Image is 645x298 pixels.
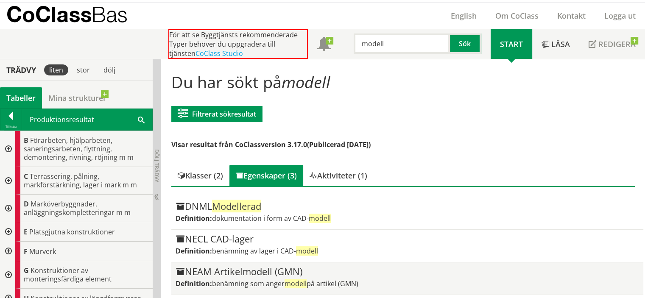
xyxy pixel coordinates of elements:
div: dölj [98,64,120,75]
label: Definition: [176,246,212,256]
a: Start [491,29,532,59]
a: CoClassBas [6,3,146,29]
a: Redigera [579,29,645,59]
div: DNML [176,201,639,212]
span: (Publicerad [DATE]) [307,140,371,149]
span: Murverk [29,247,56,256]
p: CoClass [6,9,128,19]
span: modell [282,71,330,93]
label: Definition: [176,279,212,288]
span: F [24,247,28,256]
span: E [24,227,28,237]
span: benämning av lager i CAD- [212,246,318,256]
div: Egenskaper (3) [229,165,303,186]
div: Klasser (2) [171,165,229,186]
div: Aktiviteter (1) [303,165,374,186]
span: Förarbeten, hjälparbeten, saneringsarbeten, flyttning, demontering, rivning, röjning m m [24,136,134,162]
span: Platsgjutna konstruktioner [29,227,115,237]
div: Produktionsresultat [22,109,152,130]
a: Läsa [532,29,579,59]
span: Redigera [598,39,636,49]
div: För att se Byggtjänsts rekommenderade Typer behöver du uppgradera till tjänsten [168,29,308,59]
label: Definition: [176,214,212,223]
div: stor [72,64,95,75]
span: Läsa [551,39,570,49]
div: liten [44,64,68,75]
a: Kontakt [548,11,595,21]
span: Start [500,39,523,49]
span: Dölj trädvy [153,149,160,182]
span: Marköverbyggnader, anläggningskompletteringar m m [24,199,131,217]
a: Mina strukturer [42,87,113,109]
a: CoClass Studio [195,49,243,58]
div: NEAM Artikelmodell (GMN) [176,267,639,277]
span: Konstruktioner av monteringsfärdiga element [24,266,112,284]
span: dokumentation i form av CAD- [212,214,331,223]
span: Sök i tabellen [138,115,145,124]
span: modell [285,279,307,288]
span: D [24,199,29,209]
button: Sök [450,33,481,54]
span: Modellerad [212,200,261,212]
span: G [24,266,29,275]
a: Logga ut [595,11,645,21]
span: Visar resultat från CoClassversion 3.17.0 [171,140,307,149]
span: B [24,136,28,145]
div: Trädvy [2,65,41,75]
input: Sök [354,33,450,54]
span: Terrassering, pålning, markförstärkning, lager i mark m m [24,172,137,189]
span: Notifikationer [317,38,331,52]
h1: Du har sökt på [171,72,635,91]
span: benämning som anger på artikel (GMN) [212,279,358,288]
button: Filtrerat sökresultat [171,106,262,122]
span: C [24,172,28,181]
span: Bas [92,2,128,27]
span: modell [309,214,331,223]
div: NECL CAD-lager [176,234,639,244]
a: English [441,11,486,21]
a: Om CoClass [486,11,548,21]
div: Tillbaka [0,123,22,130]
span: modell [296,246,318,256]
